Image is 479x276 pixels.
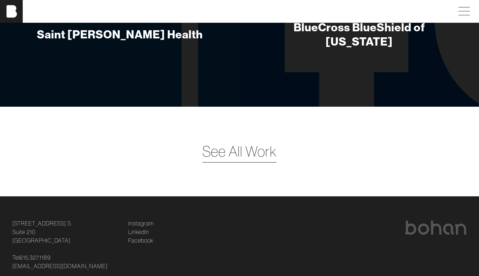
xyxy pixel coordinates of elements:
[128,228,149,236] a: LinkedIn
[128,219,154,228] a: Instagram
[37,27,203,41] div: Saint [PERSON_NAME] Health
[404,221,467,235] img: bohan logo
[128,236,153,245] a: Facebook
[20,253,51,262] a: 615.327.1189
[202,141,277,162] a: See All Work
[262,20,457,48] div: BlueCross BlueShield of [US_STATE]
[12,262,108,270] a: [EMAIL_ADDRESS][DOMAIN_NAME]
[12,253,120,270] p: Tel
[12,219,72,245] a: [STREET_ADDRESS] S.Suite 210[GEOGRAPHIC_DATA]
